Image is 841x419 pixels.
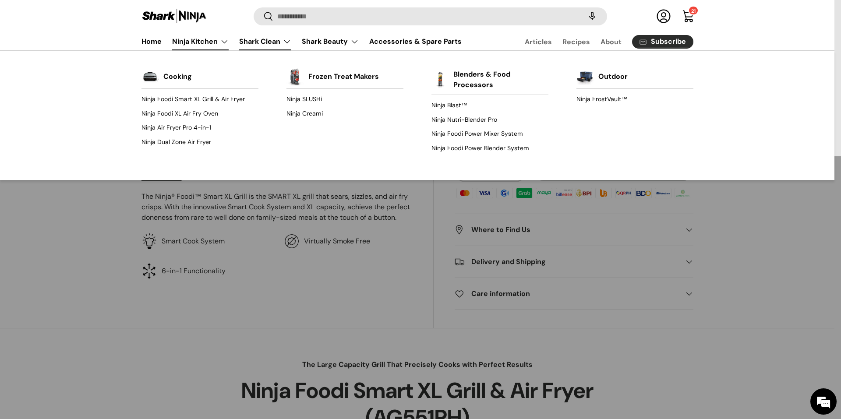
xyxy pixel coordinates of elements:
[632,35,693,49] a: Subscribe
[141,33,162,50] a: Home
[144,4,165,25] div: Minimize live chat window
[369,33,462,50] a: Accessories & Spare Parts
[562,33,590,50] a: Recipes
[651,39,686,46] span: Subscribe
[504,33,693,50] nav: Secondary
[234,33,297,50] summary: Shark Clean
[51,110,121,199] span: We're online!
[167,33,234,50] summary: Ninja Kitchen
[141,8,207,25] img: Shark Ninja Philippines
[46,49,147,60] div: Chat with us now
[141,33,462,50] nav: Primary
[691,8,696,14] span: 21
[578,7,606,26] speech-search-button: Search by voice
[4,239,167,270] textarea: Type your message and hit 'Enter'
[297,33,364,50] summary: Shark Beauty
[601,33,622,50] a: About
[525,33,552,50] a: Articles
